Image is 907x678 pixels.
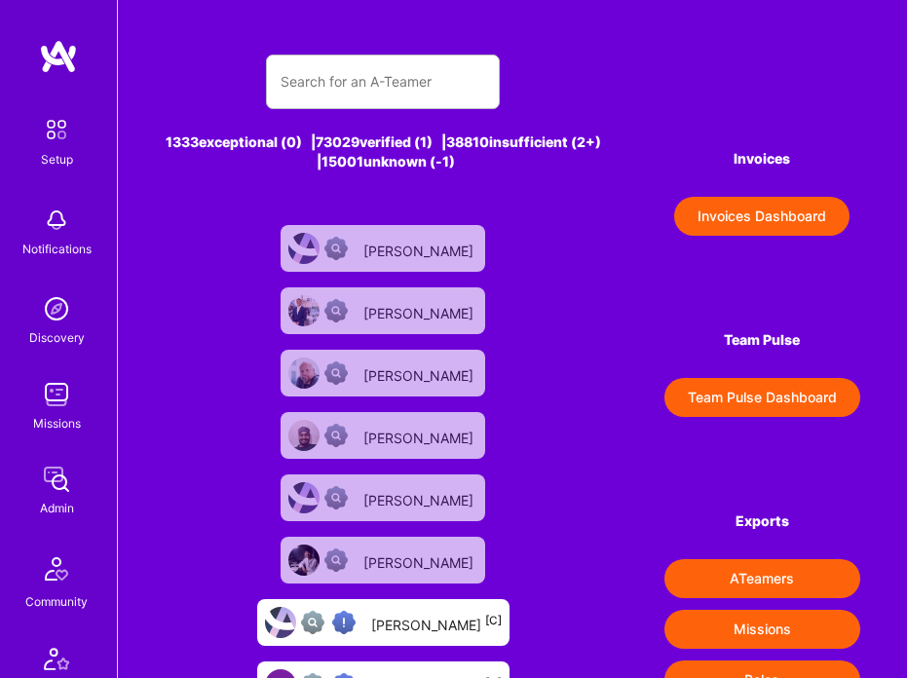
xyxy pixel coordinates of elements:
[301,611,324,634] img: Not fully vetted
[33,546,80,592] img: Community
[664,332,860,349] h4: Team Pulse
[273,467,493,529] a: User AvatarNot Scrubbed[PERSON_NAME]
[265,607,296,638] img: User Avatar
[363,362,477,385] div: [PERSON_NAME]
[37,289,76,328] img: discovery
[664,378,860,417] button: Team Pulse Dashboard
[36,109,77,150] img: setup
[273,529,493,591] a: User AvatarNot Scrubbed[PERSON_NAME]
[288,358,320,389] img: User Avatar
[332,611,356,634] img: High Potential User
[363,238,477,260] div: [PERSON_NAME]
[664,197,860,236] a: Invoices Dashboard
[281,58,485,105] input: Search for an A-Teamer
[363,549,477,572] div: [PERSON_NAME]
[249,591,517,654] a: User AvatarNot fully vettedHigh Potential User[PERSON_NAME][C]
[165,132,601,170] div: 1333 exceptional (0) | 73029 verified (1) | 38810 insufficient (2+) | 15001 unknown (-1)
[273,342,493,404] a: User AvatarNot Scrubbed[PERSON_NAME]
[37,460,76,499] img: admin teamwork
[324,299,348,322] img: Not Scrubbed
[288,420,320,451] img: User Avatar
[363,300,477,322] div: [PERSON_NAME]
[33,414,81,433] div: Missions
[288,482,320,513] img: User Avatar
[371,612,502,634] div: [PERSON_NAME]
[273,404,493,467] a: User AvatarNot Scrubbed[PERSON_NAME]
[29,328,85,348] div: Discovery
[664,513,860,530] h4: Exports
[37,201,76,240] img: bell
[41,150,73,169] div: Setup
[324,237,348,260] img: Not Scrubbed
[324,361,348,385] img: Not Scrubbed
[363,425,477,447] div: [PERSON_NAME]
[273,217,493,280] a: User AvatarNot Scrubbed[PERSON_NAME]
[363,487,477,509] div: [PERSON_NAME]
[37,375,76,414] img: teamwork
[288,295,320,326] img: User Avatar
[664,610,860,649] button: Missions
[273,280,493,342] a: User AvatarNot Scrubbed[PERSON_NAME]
[288,545,320,576] img: User Avatar
[39,39,78,74] img: logo
[288,233,320,264] img: User Avatar
[25,592,88,612] div: Community
[22,240,92,259] div: Notifications
[324,424,348,447] img: Not Scrubbed
[324,486,348,509] img: Not Scrubbed
[674,197,850,236] button: Invoices Dashboard
[664,559,860,598] button: ATeamers
[664,151,860,168] h4: Invoices
[324,548,348,572] img: Not Scrubbed
[485,614,502,627] sup: [C]
[40,499,74,518] div: Admin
